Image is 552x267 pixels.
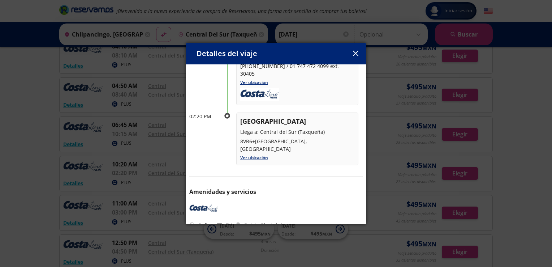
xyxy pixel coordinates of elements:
p: Amenidades y servicios [189,187,363,196]
p: TV [226,221,232,229]
p: 02:20 PM [189,113,218,120]
a: Ver ubicación [240,154,268,161]
p: Boleto Electrónico [244,221,288,229]
p: Llega a: Central del Sur (Taxqueña) [240,128,354,136]
img: COSTA LINE FUTURA [189,203,218,214]
p: [GEOGRAPHIC_DATA] [240,116,354,126]
p: Detalles del viaje [197,48,257,59]
p: Baños [198,221,213,229]
a: Ver ubicación [240,79,268,85]
p: 8VR6+[GEOGRAPHIC_DATA], [GEOGRAPHIC_DATA] [240,137,354,153]
img: uploads_2F1618599176729-w9r3pol644-d629c15044929c08f56a2cfd8cb674b0_2Fcostaline.jpg [240,88,279,101]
